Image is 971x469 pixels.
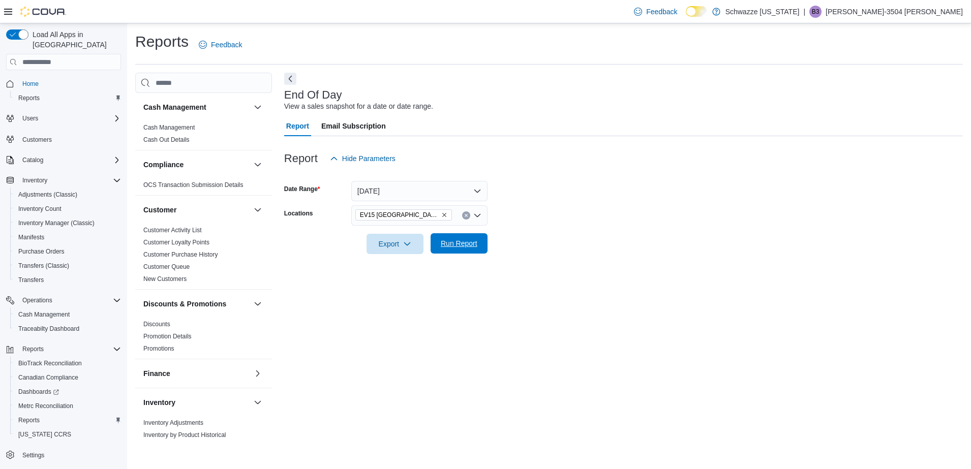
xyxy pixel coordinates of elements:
[14,274,48,286] a: Transfers
[143,160,184,170] h3: Compliance
[18,294,56,306] button: Operations
[18,174,121,186] span: Inventory
[143,332,192,340] span: Promotion Details
[284,185,320,193] label: Date Range
[135,318,272,359] div: Discounts & Promotions
[14,400,121,412] span: Metrc Reconciliation
[143,275,187,283] a: New Customers
[252,204,264,216] button: Customer
[143,345,174,352] a: Promotions
[18,247,65,256] span: Purchase Orders
[2,76,125,91] button: Home
[14,414,121,426] span: Reports
[284,209,313,217] label: Locations
[143,397,175,408] h3: Inventory
[18,191,77,199] span: Adjustments (Classic)
[143,136,190,143] a: Cash Out Details
[14,217,99,229] a: Inventory Manager (Classic)
[18,77,121,90] span: Home
[22,136,52,144] span: Customers
[143,238,209,246] span: Customer Loyalty Points
[18,430,71,439] span: [US_STATE] CCRS
[10,216,125,230] button: Inventory Manager (Classic)
[18,233,44,241] span: Manifests
[135,121,272,150] div: Cash Management
[14,308,121,321] span: Cash Management
[725,6,800,18] p: Schwazze [US_STATE]
[14,203,66,215] a: Inventory Count
[10,413,125,427] button: Reports
[18,416,40,424] span: Reports
[284,152,318,165] h3: Report
[18,343,48,355] button: Reports
[441,238,477,248] span: Run Report
[14,260,121,272] span: Transfers (Classic)
[143,321,170,328] a: Discounts
[143,205,176,215] h3: Customer
[22,156,43,164] span: Catalog
[14,400,77,412] a: Metrc Reconciliation
[431,233,488,254] button: Run Report
[22,345,44,353] span: Reports
[143,205,250,215] button: Customer
[143,320,170,328] span: Discounts
[10,91,125,105] button: Reports
[252,159,264,171] button: Compliance
[143,299,226,309] h3: Discounts & Promotions
[812,6,820,18] span: B3
[10,202,125,216] button: Inventory Count
[135,179,272,195] div: Compliance
[14,371,82,384] a: Canadian Compliance
[143,368,250,379] button: Finance
[18,154,121,166] span: Catalog
[646,7,677,17] span: Feedback
[143,275,187,283] span: New Customers
[143,181,244,189] a: OCS Transaction Submission Details
[284,89,342,101] h3: End Of Day
[284,73,296,85] button: Next
[473,211,481,220] button: Open list of options
[18,402,73,410] span: Metrc Reconciliation
[143,251,218,259] span: Customer Purchase History
[14,245,69,258] a: Purchase Orders
[18,294,121,306] span: Operations
[252,101,264,113] button: Cash Management
[14,231,121,243] span: Manifests
[22,80,39,88] span: Home
[803,6,805,18] p: |
[373,234,417,254] span: Export
[22,296,52,304] span: Operations
[10,187,125,202] button: Adjustments (Classic)
[18,174,51,186] button: Inventory
[252,367,264,380] button: Finance
[284,101,433,112] div: View a sales snapshot for a date or date range.
[22,451,44,459] span: Settings
[14,274,121,286] span: Transfers
[2,153,125,167] button: Catalog
[14,217,121,229] span: Inventory Manager (Classic)
[14,245,121,258] span: Purchase Orders
[326,148,400,169] button: Hide Parameters
[14,428,75,441] a: [US_STATE] CCRS
[14,92,121,104] span: Reports
[14,357,86,369] a: BioTrack Reconciliation
[10,399,125,413] button: Metrc Reconciliation
[10,356,125,370] button: BioTrack Reconciliation
[14,203,121,215] span: Inventory Count
[10,385,125,399] a: Dashboards
[2,293,125,307] button: Operations
[143,227,202,234] a: Customer Activity List
[462,211,470,220] button: Clear input
[18,154,47,166] button: Catalog
[630,2,681,22] a: Feedback
[2,173,125,187] button: Inventory
[143,181,244,189] span: OCS Transaction Submission Details
[143,443,207,451] span: Inventory Count Details
[10,259,125,273] button: Transfers (Classic)
[14,308,74,321] a: Cash Management
[18,359,82,367] span: BioTrack Reconciliation
[14,231,48,243] a: Manifests
[143,123,195,132] span: Cash Management
[143,444,207,451] a: Inventory Count Details
[10,307,125,322] button: Cash Management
